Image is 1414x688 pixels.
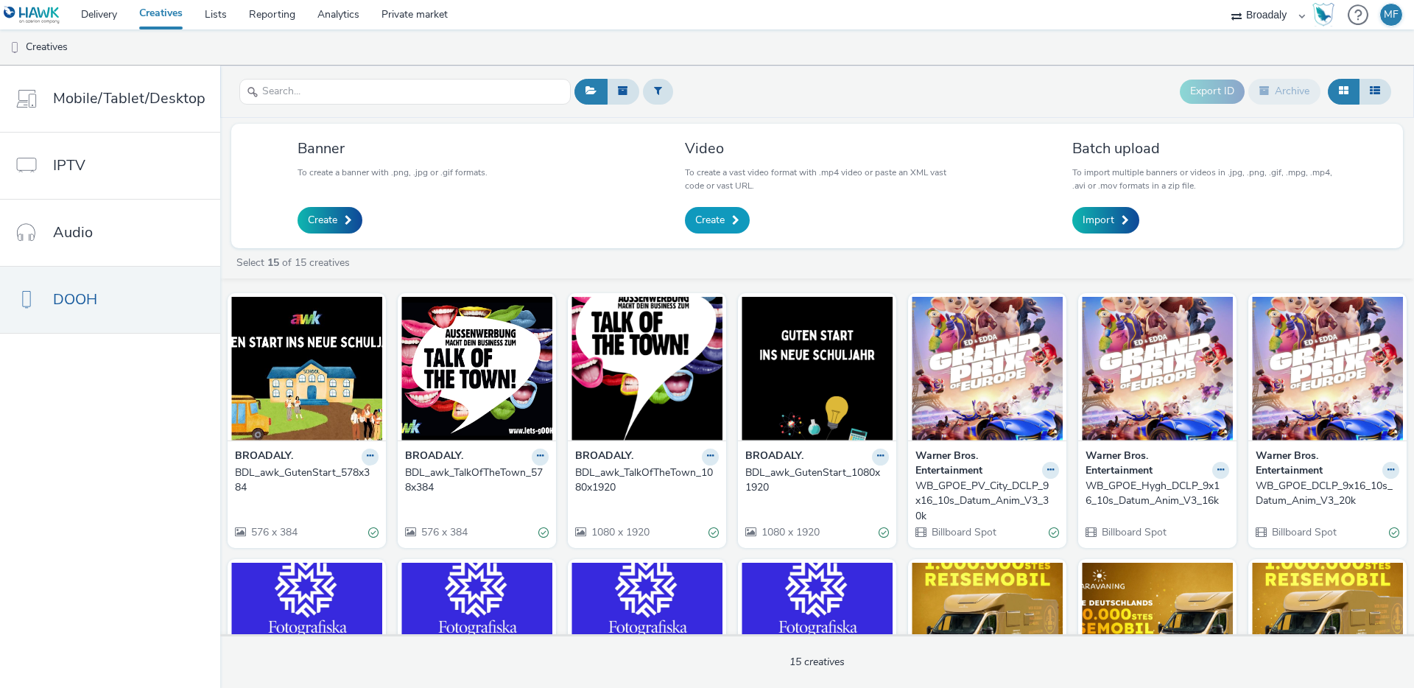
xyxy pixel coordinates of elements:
div: MF [1384,4,1399,26]
h3: Batch upload [1072,138,1337,158]
a: WB_GPOE_Hygh_DCLP_9x16_10s_Datum_Anim_V3_16k [1086,479,1229,509]
p: To create a vast video format with .mp4 video or paste an XML vast code or vast URL. [685,166,949,192]
div: BDL_awk_GutenStart_578x384 [235,466,373,496]
a: Import [1072,207,1139,234]
button: Archive [1248,79,1320,104]
a: WB_GPOE_DCLP_9x16_10s_Datum_Anim_V3_20k [1256,479,1399,509]
img: WB_GPOE_PV_City_DCLP_9x16_10s_Datum_Anim_V3_30k visual [912,297,1063,440]
div: BDL_awk_TalkOfTheTown_578x384 [405,466,543,496]
div: BDL_awk_TalkOfTheTown_1080x1920 [575,466,713,496]
strong: Warner Bros. Entertainment [915,449,1038,479]
span: 15 creatives [789,655,845,669]
span: Create [695,213,725,228]
a: BDL_awk_TalkOfTheTown_578x384 [405,466,549,496]
strong: 15 [267,256,279,270]
a: WB_GPOE_PV_City_DCLP_9x16_10s_Datum_Anim_V3_30k [915,479,1059,524]
span: 576 x 384 [250,525,298,539]
a: Select of 15 creatives [235,256,356,270]
span: 1080 x 1920 [590,525,650,539]
strong: BROADALY. [405,449,463,466]
div: Valid [1389,525,1399,541]
span: 576 x 384 [420,525,468,539]
div: BDL_awk_GutenStart_1080x1920 [745,466,883,496]
span: DOOH [53,289,97,310]
div: WB_GPOE_DCLP_9x16_10s_Datum_Anim_V3_20k [1256,479,1393,509]
input: Search... [239,79,571,105]
div: Valid [368,525,379,541]
div: Valid [538,525,549,541]
span: Billboard Spot [1270,525,1337,539]
div: Valid [708,525,719,541]
span: 1080 x 1920 [760,525,820,539]
div: WB_GPOE_PV_City_DCLP_9x16_10s_Datum_Anim_V3_30k [915,479,1053,524]
strong: BROADALY. [745,449,803,466]
img: WB_GPOE_Hygh_DCLP_9x16_10s_Datum_Anim_V3_16k visual [1082,297,1233,440]
a: BDL_awk_TalkOfTheTown_1080x1920 [575,466,719,496]
button: Table [1359,79,1391,104]
p: To import multiple banners or videos in .jpg, .png, .gif, .mpg, .mp4, .avi or .mov formats in a z... [1072,166,1337,192]
a: Create [298,207,362,234]
strong: Warner Bros. Entertainment [1086,449,1209,479]
img: BDL_awk_GutenStart_1080x1920 visual [742,297,893,440]
a: BDL_awk_GutenStart_1080x1920 [745,466,889,496]
span: IPTV [53,155,85,176]
a: Hawk Academy [1312,3,1340,27]
span: Billboard Spot [1100,525,1167,539]
img: Hawk Academy [1312,3,1334,27]
img: WB_GPOE_DCLP_9x16_10s_Datum_Anim_V3_20k visual [1252,297,1403,440]
a: BDL_awk_GutenStart_578x384 [235,466,379,496]
button: Export ID [1180,80,1245,103]
span: Create [308,213,337,228]
span: Audio [53,222,93,243]
h3: Banner [298,138,488,158]
img: dooh [7,41,22,55]
div: Valid [879,525,889,541]
strong: Warner Bros. Entertainment [1256,449,1379,479]
button: Grid [1328,79,1360,104]
p: To create a banner with .png, .jpg or .gif formats. [298,166,488,179]
span: Import [1083,213,1114,228]
img: BDL_awk_TalkOfTheTown_1080x1920 visual [571,297,722,440]
h3: Video [685,138,949,158]
span: Mobile/Tablet/Desktop [53,88,205,109]
strong: BROADALY. [235,449,293,466]
div: Valid [1049,525,1059,541]
a: Create [685,207,750,234]
span: Billboard Spot [930,525,996,539]
strong: BROADALY. [575,449,633,466]
img: BDL_awk_GutenStart_578x384 visual [231,297,382,440]
img: BDL_awk_TalkOfTheTown_578x384 visual [401,297,552,440]
div: WB_GPOE_Hygh_DCLP_9x16_10s_Datum_Anim_V3_16k [1086,479,1223,509]
img: undefined Logo [4,6,60,24]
